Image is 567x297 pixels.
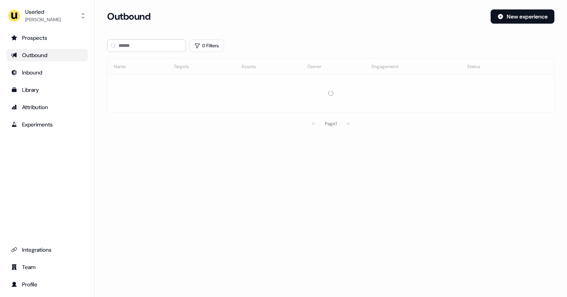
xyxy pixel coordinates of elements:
div: Userled [25,8,61,16]
div: Outbound [11,51,83,59]
a: Go to prospects [6,32,88,44]
a: Go to experiments [6,118,88,131]
div: Team [11,263,83,271]
a: Go to team [6,261,88,273]
a: Go to profile [6,278,88,291]
button: Userled[PERSON_NAME] [6,6,88,25]
div: Experiments [11,121,83,128]
a: Go to outbound experience [6,49,88,61]
a: Go to attribution [6,101,88,113]
h3: Outbound [107,11,150,22]
div: [PERSON_NAME] [25,16,61,24]
div: Integrations [11,246,83,254]
div: Prospects [11,34,83,42]
div: Attribution [11,103,83,111]
a: Go to Inbound [6,66,88,79]
a: Go to integrations [6,243,88,256]
button: 0 Filters [189,39,224,52]
a: Go to templates [6,84,88,96]
div: Library [11,86,83,94]
button: New experience [491,9,554,24]
div: Inbound [11,69,83,76]
div: Profile [11,280,83,288]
